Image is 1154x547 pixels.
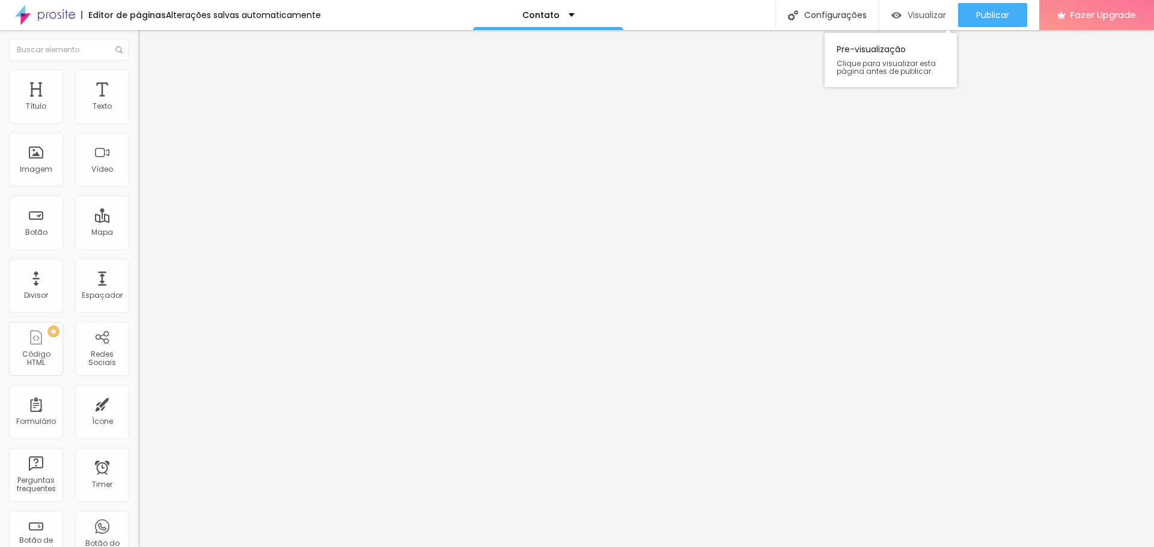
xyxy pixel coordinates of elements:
[26,102,46,110] div: Título
[522,11,560,19] p: Contato
[12,350,60,367] div: Código HTML
[976,10,1009,20] span: Publicar
[166,11,321,19] div: Alterações salvas automaticamente
[91,228,113,237] div: Mapa
[24,291,48,300] div: Divisor
[879,3,958,27] button: Visualizar
[908,10,946,20] span: Visualizar
[825,33,957,87] div: Pre-visualização
[78,350,126,367] div: Redes Sociais
[1070,10,1136,20] span: Fazer Upgrade
[788,10,798,20] img: Icone
[92,480,112,489] div: Timer
[12,476,60,494] div: Perguntas frequentes
[115,46,123,53] img: Icone
[891,10,902,20] img: view-1.svg
[837,59,945,75] span: Clique para visualizar esta página antes de publicar.
[20,165,52,174] div: Imagem
[25,228,47,237] div: Botão
[92,417,113,426] div: Ícone
[138,30,1154,547] iframe: Editor
[93,102,112,110] div: Texto
[958,3,1027,27] button: Publicar
[81,11,166,19] div: Editor de páginas
[82,291,123,300] div: Espaçador
[91,165,113,174] div: Vídeo
[9,39,129,61] input: Buscar elemento
[16,417,56,426] div: Formulário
